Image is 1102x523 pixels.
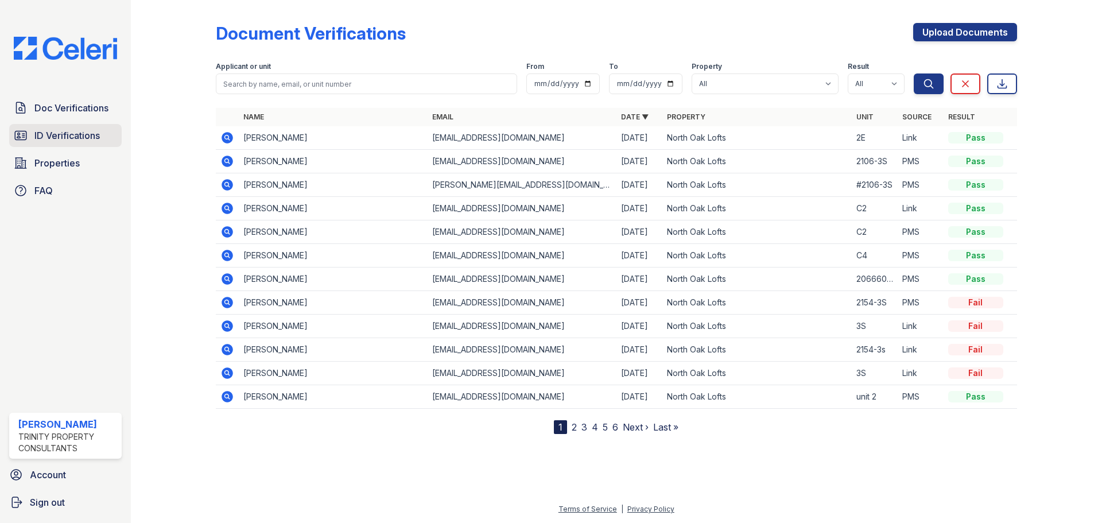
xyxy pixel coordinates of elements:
span: Account [30,468,66,482]
a: Sign out [5,491,126,514]
td: Link [898,126,944,150]
td: North Oak Lofts [662,126,851,150]
td: [EMAIL_ADDRESS][DOMAIN_NAME] [428,197,616,220]
td: 3S [852,315,898,338]
div: Pass [948,226,1003,238]
label: Applicant or unit [216,62,271,71]
td: PMS [898,220,944,244]
td: 2106-3S [852,150,898,173]
td: [DATE] [616,126,662,150]
td: [DATE] [616,173,662,197]
td: unit 2 [852,385,898,409]
a: 3 [581,421,587,433]
label: From [526,62,544,71]
span: ID Verifications [34,129,100,142]
td: [DATE] [616,385,662,409]
td: North Oak Lofts [662,173,851,197]
td: North Oak Lofts [662,244,851,268]
td: 2154-3s [852,338,898,362]
td: [PERSON_NAME] [239,362,428,385]
td: PMS [898,244,944,268]
td: [EMAIL_ADDRESS][DOMAIN_NAME] [428,150,616,173]
div: Pass [948,132,1003,144]
td: PMS [898,268,944,291]
div: | [621,505,623,513]
img: CE_Logo_Blue-a8612792a0a2168367f1c8372b55b34899dd931a85d93a1a3d3e32e68fde9ad4.png [5,37,126,60]
a: Date ▼ [621,113,649,121]
td: C2 [852,197,898,220]
td: North Oak Lofts [662,385,851,409]
td: [PERSON_NAME] [239,385,428,409]
td: [DATE] [616,338,662,362]
a: Doc Verifications [9,96,122,119]
td: [EMAIL_ADDRESS][DOMAIN_NAME] [428,126,616,150]
td: [PERSON_NAME] [239,315,428,338]
td: [DATE] [616,315,662,338]
a: Properties [9,152,122,175]
td: North Oak Lofts [662,150,851,173]
td: North Oak Lofts [662,291,851,315]
div: Pass [948,203,1003,214]
td: 2154-3S [852,291,898,315]
div: Fail [948,344,1003,355]
a: 6 [612,421,618,433]
a: FAQ [9,179,122,202]
div: Fail [948,367,1003,379]
span: Sign out [30,495,65,509]
td: [EMAIL_ADDRESS][DOMAIN_NAME] [428,291,616,315]
span: Doc Verifications [34,101,108,115]
td: [PERSON_NAME] [239,220,428,244]
td: Link [898,362,944,385]
a: Name [243,113,264,121]
td: North Oak Lofts [662,362,851,385]
td: [PERSON_NAME] [239,268,428,291]
div: Pass [948,179,1003,191]
td: [EMAIL_ADDRESS][DOMAIN_NAME] [428,244,616,268]
div: Trinity Property Consultants [18,431,117,454]
a: 5 [603,421,608,433]
td: [DATE] [616,150,662,173]
label: To [609,62,618,71]
a: Terms of Service [558,505,617,513]
td: [DATE] [616,268,662,291]
td: [PERSON_NAME] [239,244,428,268]
a: 4 [592,421,598,433]
td: [EMAIL_ADDRESS][DOMAIN_NAME] [428,315,616,338]
label: Result [848,62,869,71]
td: 20666066 [852,268,898,291]
td: [EMAIL_ADDRESS][DOMAIN_NAME] [428,362,616,385]
td: PMS [898,385,944,409]
a: Unit [856,113,874,121]
td: #2106-3S [852,173,898,197]
td: C2 [852,220,898,244]
td: North Oak Lofts [662,338,851,362]
label: Property [692,62,722,71]
td: [DATE] [616,291,662,315]
td: PMS [898,291,944,315]
td: [PERSON_NAME] [239,173,428,197]
td: [PERSON_NAME] [239,291,428,315]
td: [EMAIL_ADDRESS][DOMAIN_NAME] [428,268,616,291]
td: [PERSON_NAME] [239,197,428,220]
td: [PERSON_NAME][EMAIL_ADDRESS][DOMAIN_NAME] [428,173,616,197]
td: [PERSON_NAME] [239,150,428,173]
a: Result [948,113,975,121]
span: Properties [34,156,80,170]
a: Privacy Policy [627,505,674,513]
td: [PERSON_NAME] [239,126,428,150]
td: 3S [852,362,898,385]
td: [EMAIL_ADDRESS][DOMAIN_NAME] [428,220,616,244]
a: Next › [623,421,649,433]
div: [PERSON_NAME] [18,417,117,431]
a: Source [902,113,932,121]
a: 2 [572,421,577,433]
td: [DATE] [616,244,662,268]
div: 1 [554,420,567,434]
a: Upload Documents [913,23,1017,41]
a: Email [432,113,453,121]
td: [PERSON_NAME] [239,338,428,362]
a: ID Verifications [9,124,122,147]
td: North Oak Lofts [662,315,851,338]
td: [DATE] [616,197,662,220]
td: North Oak Lofts [662,268,851,291]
